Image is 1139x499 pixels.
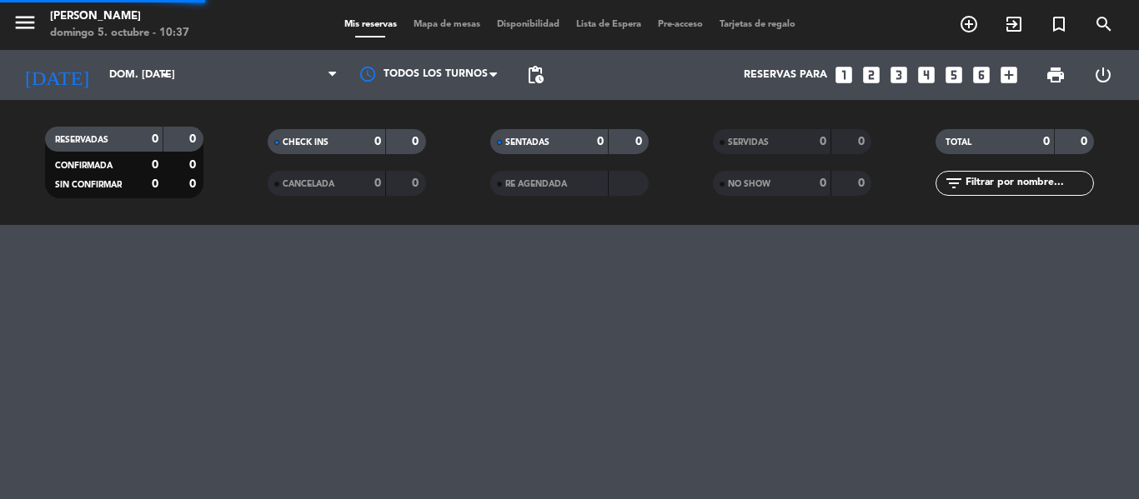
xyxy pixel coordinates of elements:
[50,25,189,42] div: domingo 5. octubre - 10:37
[525,65,545,85] span: pending_actions
[888,64,910,86] i: looks_3
[412,177,422,189] strong: 0
[1049,14,1069,34] i: turned_in_not
[597,136,604,147] strong: 0
[55,162,113,170] span: CONFIRMADA
[374,136,381,147] strong: 0
[964,174,1093,192] input: Filtrar por nombre...
[1043,136,1050,147] strong: 0
[833,64,855,86] i: looks_one
[13,57,101,93] i: [DATE]
[55,181,122,189] span: SIN CONFIRMAR
[650,20,711,29] span: Pre-acceso
[50,8,189,25] div: [PERSON_NAME]
[858,177,868,189] strong: 0
[412,136,422,147] strong: 0
[505,138,549,147] span: SENTADAS
[189,159,199,171] strong: 0
[1004,14,1024,34] i: exit_to_app
[489,20,568,29] span: Disponibilidad
[1094,14,1114,34] i: search
[1093,65,1113,85] i: power_settings_new
[728,180,770,188] span: NO SHOW
[820,136,826,147] strong: 0
[820,177,826,189] strong: 0
[13,10,38,35] i: menu
[916,64,937,86] i: looks_4
[959,14,979,34] i: add_circle_outline
[189,178,199,190] strong: 0
[635,136,645,147] strong: 0
[336,20,405,29] span: Mis reservas
[155,65,175,85] i: arrow_drop_down
[189,133,199,145] strong: 0
[374,177,381,189] strong: 0
[861,64,882,86] i: looks_two
[744,69,827,81] span: Reservas para
[568,20,650,29] span: Lista de Espera
[405,20,489,29] span: Mapa de mesas
[946,138,971,147] span: TOTAL
[283,138,329,147] span: CHECK INS
[505,180,567,188] span: RE AGENDADA
[944,173,964,193] i: filter_list
[152,133,158,145] strong: 0
[13,10,38,41] button: menu
[728,138,769,147] span: SERVIDAS
[858,136,868,147] strong: 0
[1081,136,1091,147] strong: 0
[152,159,158,171] strong: 0
[1046,65,1066,85] span: print
[711,20,804,29] span: Tarjetas de regalo
[55,136,108,144] span: RESERVADAS
[1079,50,1126,100] div: LOG OUT
[998,64,1020,86] i: add_box
[971,64,992,86] i: looks_6
[283,180,334,188] span: CANCELADA
[943,64,965,86] i: looks_5
[152,178,158,190] strong: 0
